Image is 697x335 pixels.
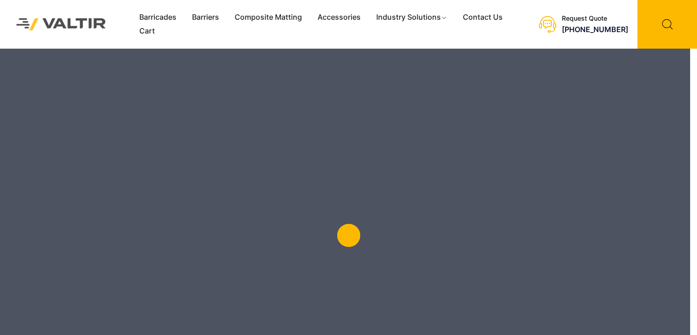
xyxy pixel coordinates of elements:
[562,15,628,22] div: Request Quote
[7,9,115,39] img: Valtir Rentals
[227,11,310,24] a: Composite Matting
[455,11,510,24] a: Contact Us
[562,25,628,34] a: [PHONE_NUMBER]
[310,11,368,24] a: Accessories
[368,11,455,24] a: Industry Solutions
[184,11,227,24] a: Barriers
[132,11,184,24] a: Barricades
[132,24,163,38] a: Cart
